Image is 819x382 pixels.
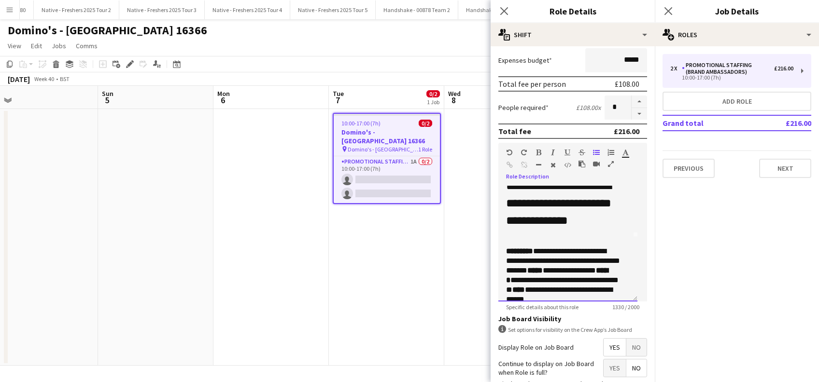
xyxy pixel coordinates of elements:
[604,339,626,356] span: Yes
[333,113,441,204] app-job-card: 10:00-17:00 (7h)0/2Domino's - [GEOGRAPHIC_DATA] 16366 Domino's - [GEOGRAPHIC_DATA] 163661 RolePro...
[774,65,793,72] div: £216.00
[27,40,46,52] a: Edit
[550,161,556,169] button: Clear Formatting
[506,149,513,156] button: Undo
[34,0,119,19] button: Native - Freshers 2025 Tour 2
[498,325,647,334] div: Set options for visibility on the Crew App’s Job Board
[579,160,585,168] button: Paste as plain text
[593,160,600,168] button: Insert video
[60,75,70,82] div: BST
[290,0,376,19] button: Native - Freshers 2025 Tour 5
[102,89,113,98] span: Sun
[682,62,774,75] div: Promotional Staffing (Brand Ambassadors)
[605,303,647,311] span: 1330 / 2000
[655,5,819,17] h3: Job Details
[48,40,70,52] a: Jobs
[8,23,207,38] h1: Domino's - [GEOGRAPHIC_DATA] 16366
[576,103,601,112] div: £108.00 x
[579,149,585,156] button: Strikethrough
[498,103,549,112] label: People required
[498,359,603,377] label: Continue to display on Job Board when Role is full?
[670,75,793,80] div: 10:00-17:00 (7h)
[607,160,614,168] button: Fullscreen
[670,65,682,72] div: 2 x
[663,92,811,111] button: Add role
[491,23,655,46] div: Shift
[331,95,344,106] span: 7
[31,41,42,50] span: Edit
[76,41,98,50] span: Comms
[341,120,381,127] span: 10:00-17:00 (7h)
[447,95,461,106] span: 8
[418,146,432,153] span: 1 Role
[376,0,458,19] button: Handshake - 00878 Team 2
[535,149,542,156] button: Bold
[663,159,715,178] button: Previous
[607,149,614,156] button: Ordered List
[217,89,230,98] span: Mon
[348,146,418,153] span: Domino's - [GEOGRAPHIC_DATA] 16366
[205,0,290,19] button: Native - Freshers 2025 Tour 4
[498,314,647,323] h3: Job Board Visibility
[448,89,461,98] span: Wed
[632,108,647,120] button: Decrease
[663,115,754,131] td: Grand total
[564,161,571,169] button: HTML Code
[550,149,556,156] button: Italic
[458,0,541,19] button: Handshake - 00878 Team 4
[100,95,113,106] span: 5
[498,56,552,65] label: Expenses budget
[626,359,647,377] span: No
[4,40,25,52] a: View
[427,98,439,106] div: 1 Job
[615,79,639,89] div: £108.00
[622,149,629,156] button: Text Color
[419,120,432,127] span: 0/2
[334,156,440,203] app-card-role: Promotional Staffing (Brand Ambassadors)1A0/210:00-17:00 (7h)
[498,343,574,352] label: Display Role on Job Board
[521,149,527,156] button: Redo
[334,128,440,145] h3: Domino's - [GEOGRAPHIC_DATA] 16366
[426,90,440,97] span: 0/2
[632,95,647,108] button: Increase
[498,79,566,89] div: Total fee per person
[72,40,101,52] a: Comms
[593,149,600,156] button: Unordered List
[655,23,819,46] div: Roles
[626,339,647,356] span: No
[604,359,626,377] span: Yes
[498,126,531,136] div: Total fee
[491,5,655,17] h3: Role Details
[216,95,230,106] span: 6
[333,89,344,98] span: Tue
[8,41,21,50] span: View
[564,149,571,156] button: Underline
[498,303,586,311] span: Specific details about this role
[52,41,66,50] span: Jobs
[754,115,811,131] td: £216.00
[535,161,542,169] button: Horizontal Line
[614,126,639,136] div: £216.00
[119,0,205,19] button: Native - Freshers 2025 Tour 3
[32,75,56,82] span: Week 40
[8,74,30,84] div: [DATE]
[759,159,811,178] button: Next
